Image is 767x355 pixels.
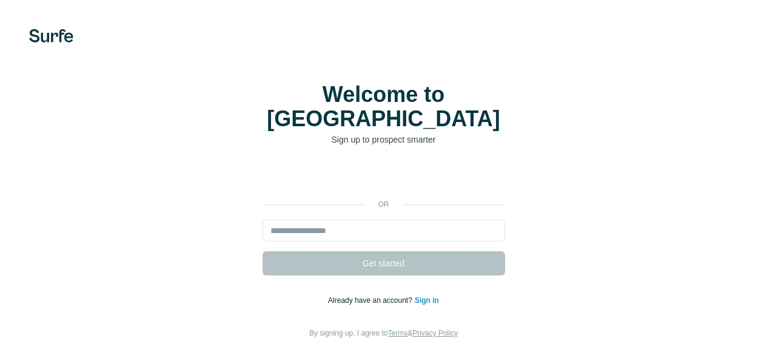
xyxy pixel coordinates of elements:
[256,164,511,191] iframe: Botón de Acceder con Google
[388,329,408,337] a: Terms
[328,296,415,305] span: Already have an account?
[263,134,505,146] p: Sign up to prospect smarter
[309,329,458,337] span: By signing up, I agree to &
[263,83,505,131] h1: Welcome to [GEOGRAPHIC_DATA]
[412,329,458,337] a: Privacy Policy
[29,29,73,42] img: Surfe's logo
[364,199,403,210] p: or
[415,296,439,305] a: Sign in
